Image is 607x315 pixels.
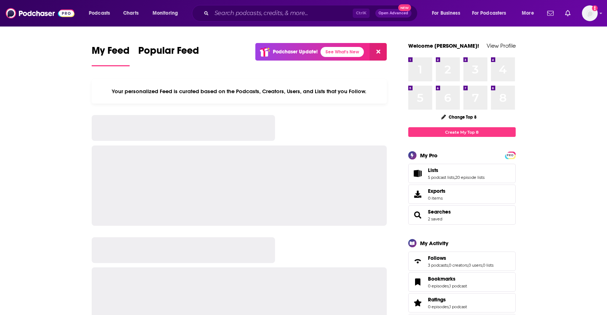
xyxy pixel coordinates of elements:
span: Monitoring [153,8,178,18]
a: 1 podcast [449,304,467,309]
span: Charts [123,8,139,18]
a: 20 episode lists [455,175,485,180]
span: For Business [432,8,460,18]
button: open menu [517,8,543,19]
a: 0 lists [483,263,493,268]
div: My Pro [420,152,438,159]
svg: Add a profile image [592,5,598,11]
span: , [468,263,468,268]
span: New [398,4,411,11]
div: Search podcasts, credits, & more... [199,5,424,22]
span: More [522,8,534,18]
a: Charts [119,8,143,19]
span: Popular Feed [138,44,199,61]
span: , [449,304,449,309]
a: Welcome [PERSON_NAME]! [408,42,479,49]
a: My Feed [92,44,130,66]
span: , [449,283,449,288]
img: User Profile [582,5,598,21]
a: 5 podcast lists [428,175,454,180]
button: Change Top 8 [437,113,481,121]
a: Searches [411,210,425,220]
span: Follows [408,252,516,271]
a: Lists [411,168,425,178]
a: 1 podcast [449,283,467,288]
a: Popular Feed [138,44,199,66]
span: 0 items [428,196,445,201]
a: Searches [428,209,451,215]
span: Podcasts [89,8,110,18]
a: Create My Top 8 [408,127,516,137]
span: Exports [428,188,445,194]
span: Ctrl K [353,9,370,18]
button: Show profile menu [582,5,598,21]
a: Ratings [411,298,425,308]
span: Open Advanced [379,11,408,15]
a: 2 saved [428,216,442,221]
div: Your personalized Feed is curated based on the Podcasts, Creators, Users, and Lists that you Follow. [92,79,387,104]
img: Podchaser - Follow, Share and Rate Podcasts [6,6,74,20]
span: Follows [428,255,446,261]
a: View Profile [487,42,516,49]
span: PRO [506,153,515,158]
span: For Podcasters [472,8,506,18]
span: , [482,263,483,268]
span: Searches [408,205,516,225]
a: 0 episodes [428,283,449,288]
span: Logged in as KaitlynEsposito [582,5,598,21]
a: Exports [408,185,516,204]
span: Exports [411,189,425,199]
span: Bookmarks [408,272,516,292]
a: 0 users [468,263,482,268]
a: See What's New [321,47,364,57]
span: Lists [428,167,438,173]
button: open menu [84,8,119,19]
button: open menu [427,8,469,19]
div: My Activity [420,240,448,247]
a: 3 podcasts [428,263,448,268]
a: 0 episodes [428,304,449,309]
button: Open AdvancedNew [375,9,411,18]
span: , [448,263,449,268]
a: Show notifications dropdown [562,7,573,19]
button: open menu [148,8,187,19]
a: PRO [506,152,515,158]
a: Bookmarks [428,276,467,282]
a: Follows [411,256,425,266]
span: Ratings [408,293,516,312]
span: My Feed [92,44,130,61]
a: Follows [428,255,493,261]
span: Ratings [428,296,446,303]
a: Show notifications dropdown [544,7,557,19]
p: Podchaser Update! [273,49,318,55]
input: Search podcasts, credits, & more... [212,8,353,19]
span: Bookmarks [428,276,456,282]
a: Ratings [428,296,467,303]
a: Bookmarks [411,277,425,287]
button: open menu [467,8,517,19]
a: 0 creators [449,263,468,268]
span: Lists [408,164,516,183]
a: Lists [428,167,485,173]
